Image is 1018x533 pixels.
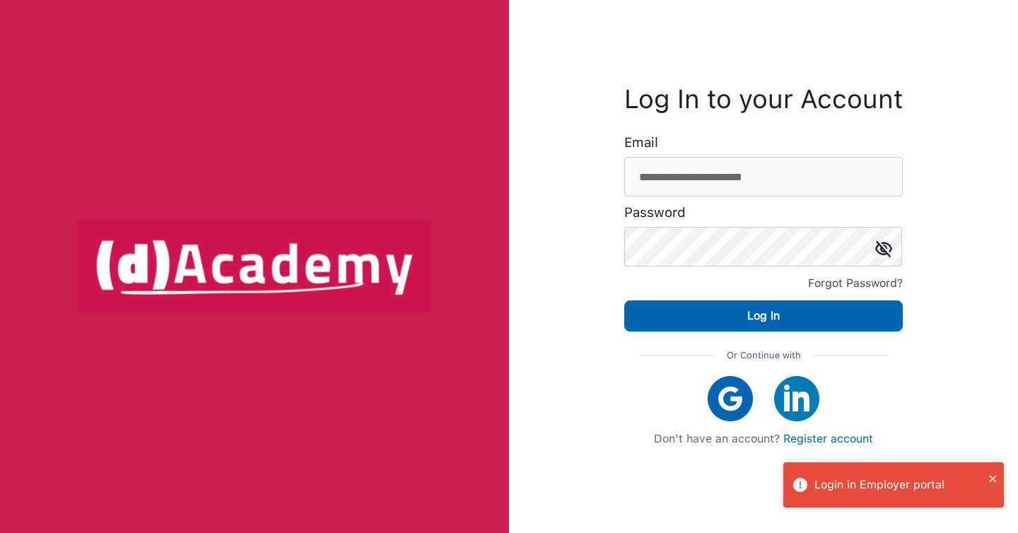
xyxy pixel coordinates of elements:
img: logo [78,220,431,313]
img: line [812,355,889,356]
img: icon [875,240,892,257]
h3: Log In to your Account [624,88,903,111]
img: line [638,355,715,356]
div: Login in Employer portal [814,475,984,495]
button: close [988,468,998,488]
div: Don't have an account? [638,432,889,445]
img: google icon [708,376,753,421]
img: linkedIn icon [774,376,819,421]
button: Log In [624,300,903,332]
a: Register account [783,432,873,445]
label: Password [624,206,686,220]
div: Log In [747,306,780,326]
div: Forgot Password? [808,274,903,293]
label: Email [624,136,658,150]
span: Or Continue with [727,346,801,365]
